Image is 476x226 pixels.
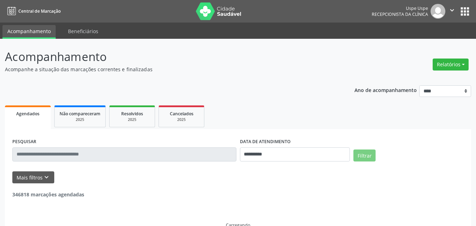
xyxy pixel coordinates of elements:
[63,25,103,37] a: Beneficiários
[16,111,39,117] span: Agendados
[12,191,84,198] strong: 346818 marcações agendadas
[431,4,445,19] img: img
[2,25,56,39] a: Acompanhamento
[60,111,100,117] span: Não compareceram
[5,48,331,66] p: Acompanhamento
[5,5,61,17] a: Central de Marcação
[121,111,143,117] span: Resolvidos
[433,59,469,71] button: Relatórios
[5,66,331,73] p: Acompanhe a situação das marcações correntes e finalizadas
[115,117,150,122] div: 2025
[353,149,376,161] button: Filtrar
[445,4,459,19] button: 
[60,117,100,122] div: 2025
[459,5,471,18] button: apps
[170,111,193,117] span: Cancelados
[164,117,199,122] div: 2025
[43,173,50,181] i: keyboard_arrow_down
[372,5,428,11] div: Uspe Uspe
[448,6,456,14] i: 
[354,85,417,94] p: Ano de acompanhamento
[12,136,36,147] label: PESQUISAR
[240,136,291,147] label: DATA DE ATENDIMENTO
[18,8,61,14] span: Central de Marcação
[12,171,54,184] button: Mais filtroskeyboard_arrow_down
[372,11,428,17] span: Recepcionista da clínica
